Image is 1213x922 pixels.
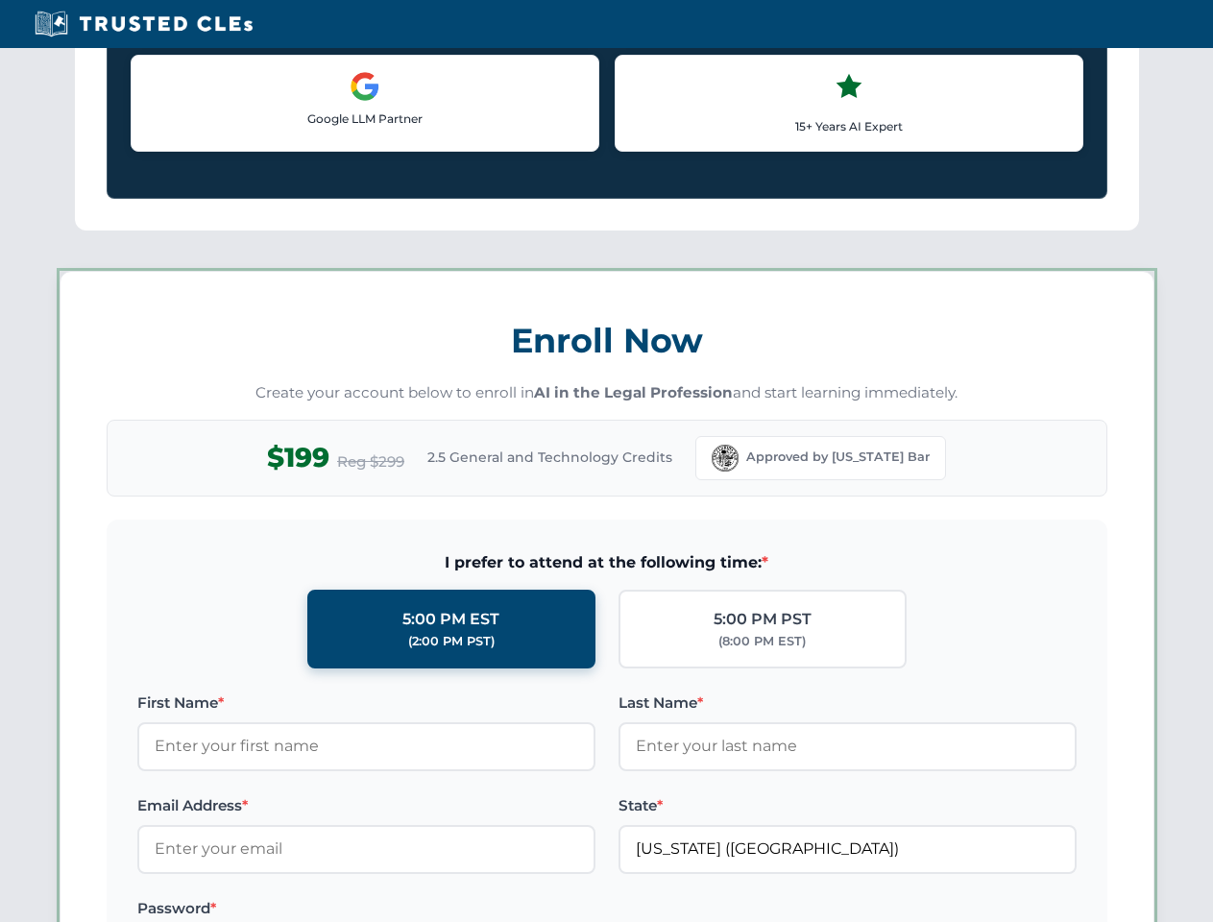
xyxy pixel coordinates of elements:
p: 15+ Years AI Expert [631,117,1067,135]
div: (8:00 PM EST) [718,632,806,651]
label: Email Address [137,794,595,817]
img: Trusted CLEs [29,10,258,38]
img: Google [350,71,380,102]
div: 5:00 PM EST [402,607,499,632]
input: Enter your last name [619,722,1077,770]
label: Password [137,897,595,920]
label: State [619,794,1077,817]
label: First Name [137,691,595,715]
div: 5:00 PM PST [714,607,812,632]
strong: AI in the Legal Profession [534,383,733,401]
span: Approved by [US_STATE] Bar [746,448,930,467]
label: Last Name [619,691,1077,715]
span: 2.5 General and Technology Credits [427,447,672,468]
span: Reg $299 [337,450,404,473]
p: Google LLM Partner [147,109,583,128]
img: Florida Bar [712,445,739,472]
h3: Enroll Now [107,310,1107,371]
input: Florida (FL) [619,825,1077,873]
input: Enter your first name [137,722,595,770]
span: I prefer to attend at the following time: [137,550,1077,575]
div: (2:00 PM PST) [408,632,495,651]
p: Create your account below to enroll in and start learning immediately. [107,382,1107,404]
input: Enter your email [137,825,595,873]
span: $199 [267,436,329,479]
